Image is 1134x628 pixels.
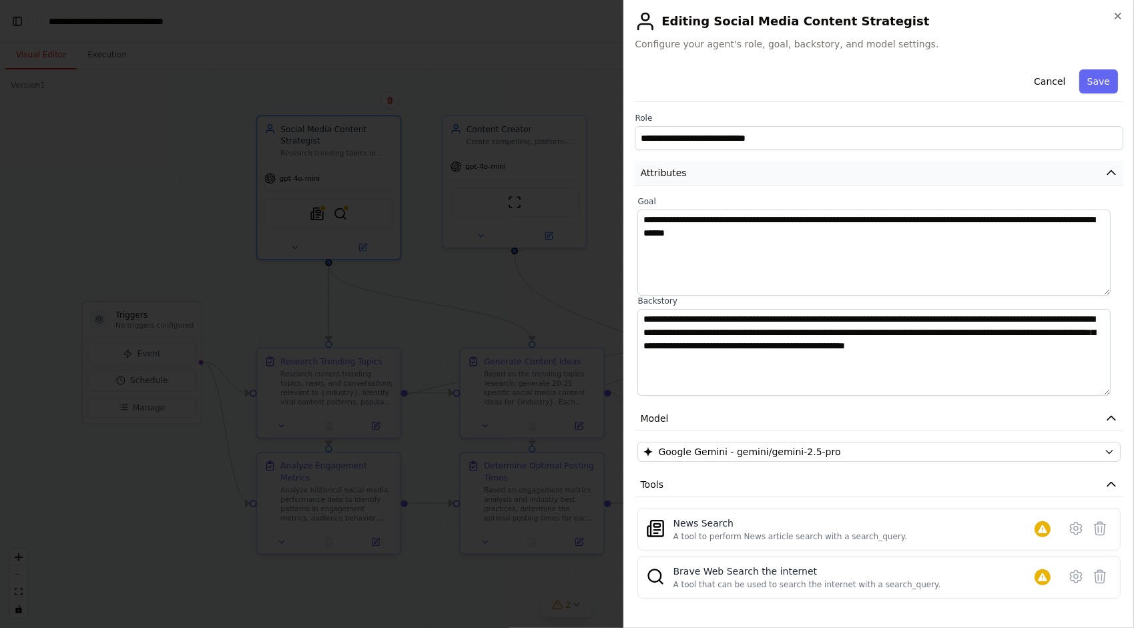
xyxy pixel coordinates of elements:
span: Tools [640,478,663,491]
button: Delete tool [1088,565,1112,589]
span: Attributes [640,166,686,180]
span: Model [640,412,668,425]
div: A tool that can be used to search the internet with a search_query. [673,579,940,590]
button: Configure tool [1064,565,1088,589]
div: News Search [673,517,907,530]
button: Configure tool [1064,517,1088,541]
img: BraveSearchTool [646,567,665,586]
button: Delete tool [1088,517,1112,541]
label: Role [635,113,1123,123]
button: Tools [635,473,1123,497]
span: LLM Settings [640,615,700,628]
label: Backstory [637,296,1121,306]
span: Configure your agent's role, goal, backstory, and model settings. [635,37,1123,51]
button: Google Gemini - gemini/gemini-2.5-pro [637,442,1121,462]
img: SerplyNewsSearchTool [646,519,665,538]
span: Google Gemini - gemini/gemini-2.5-pro [658,445,840,458]
div: A tool to perform News article search with a search_query. [673,531,907,542]
h2: Editing Social Media Content Strategist [635,11,1123,32]
button: Save [1079,69,1118,93]
button: Model [635,406,1123,431]
label: Goal [637,196,1121,207]
button: Cancel [1026,69,1073,93]
div: Brave Web Search the internet [673,565,940,578]
button: Attributes [635,161,1123,186]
